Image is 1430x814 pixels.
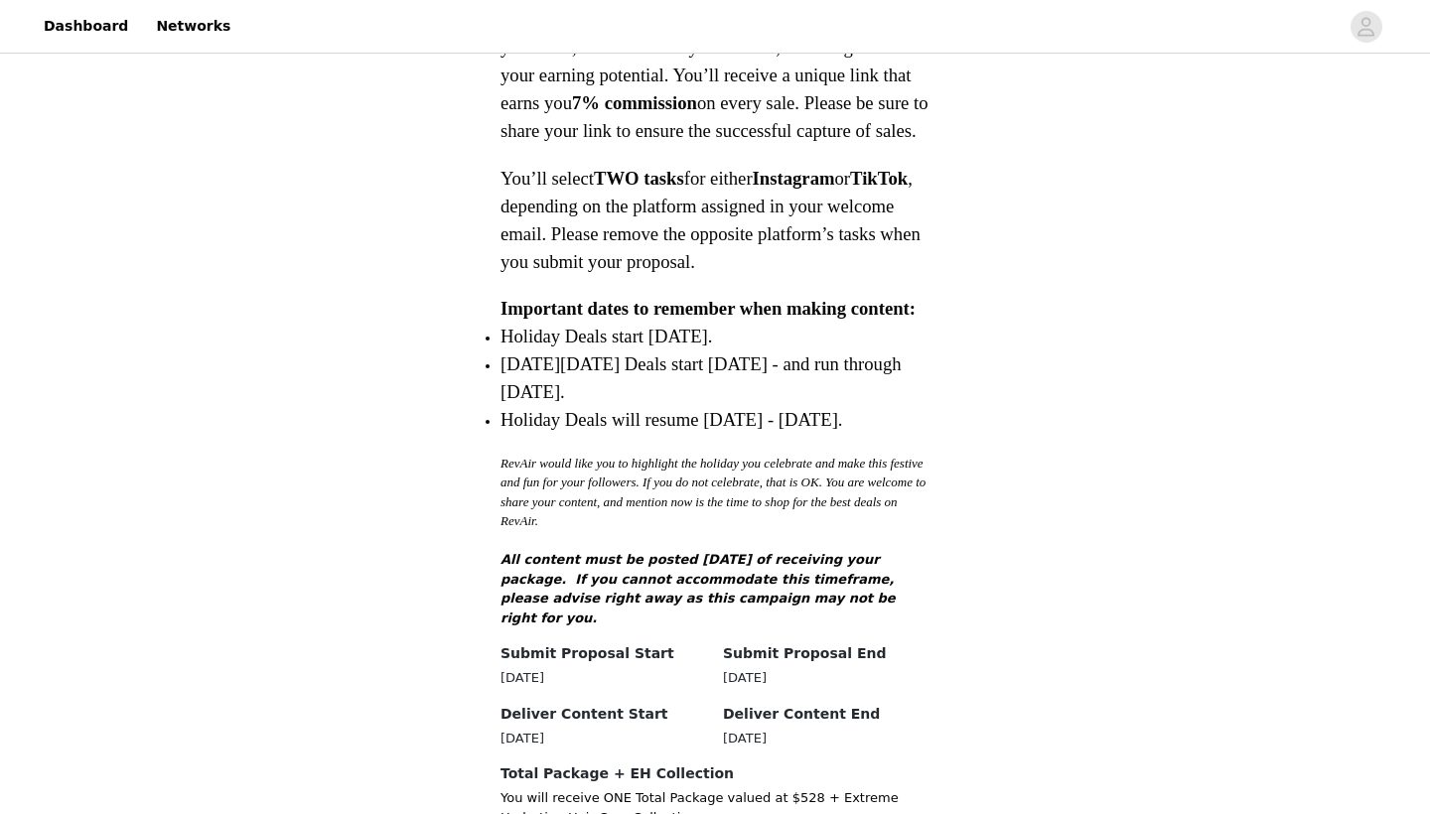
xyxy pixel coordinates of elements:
[1357,11,1375,43] div: avatar
[500,456,926,529] span: RevAir would like you to highlight the holiday you celebrate and make this festive and fun for yo...
[500,668,707,688] div: [DATE]
[500,298,916,319] span: Important dates to remember when making content:
[500,326,712,346] span: Holiday Deals start [DATE].
[500,704,707,725] h4: Deliver Content Start
[500,643,707,664] h4: Submit Proposal Start
[500,729,707,748] div: [DATE]
[723,668,929,688] div: [DATE]
[850,168,908,189] strong: TikTok
[500,9,929,141] span: This is a performance-based gifting campaign. The more you share, the more trust you’ll build, an...
[723,704,929,725] h4: Deliver Content End
[32,4,140,49] a: Dashboard
[500,168,921,272] span: You’ll select for either or , depending on the platform assigned in your welcome email. Please re...
[500,763,929,784] h4: Total Package + EH Collection
[144,4,242,49] a: Networks
[594,168,684,189] strong: TWO tasks
[500,409,843,430] span: Holiday Deals will resume [DATE] - [DATE].
[723,643,929,664] h4: Submit Proposal End
[500,353,902,402] span: [DATE][DATE] Deals start [DATE] - and run through [DATE].
[753,168,835,189] strong: Instagram
[723,729,929,748] div: [DATE]
[572,92,697,113] strong: 7% commission
[500,552,896,625] em: All content must be posted [DATE] of receiving your package. If you cannot accommodate this timef...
